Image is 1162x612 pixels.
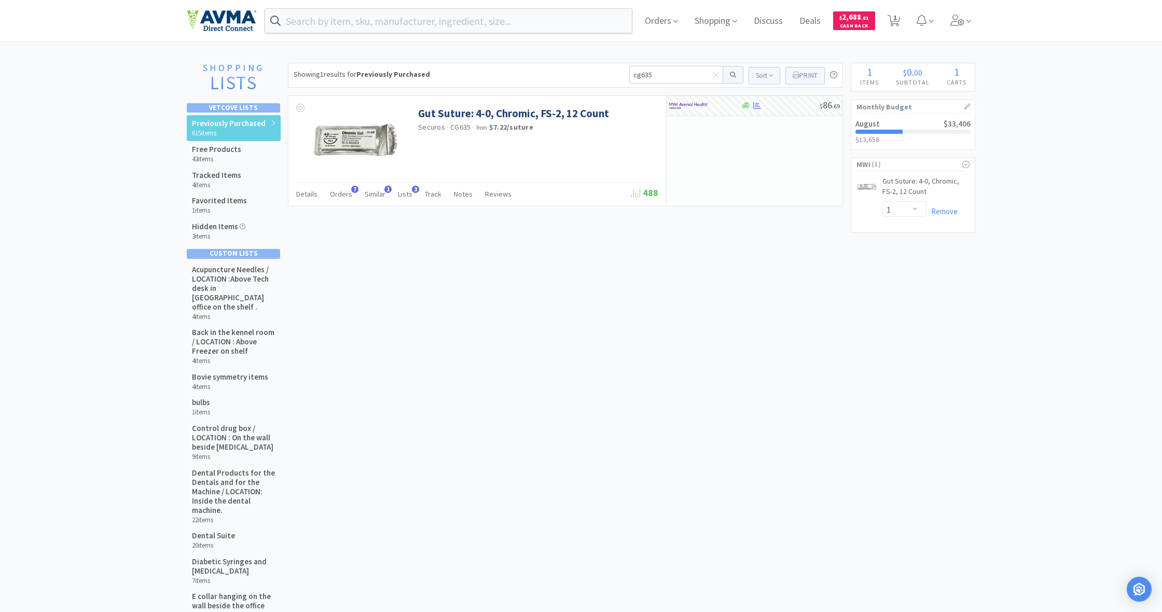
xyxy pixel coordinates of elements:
[870,159,960,170] span: ( 1 )
[629,66,723,84] input: Filter results...
[450,122,471,132] span: CG635
[192,129,266,137] h6: 615 items
[192,196,247,205] h5: Favorited Items
[192,222,245,231] h5: Hidden Items
[882,176,970,201] a: Gut Suture: 4-0, Chromic, FS-2, 12 Count
[820,102,823,110] span: $
[192,63,275,73] h1: Shopping
[351,186,358,193] span: 7
[839,12,869,22] span: 2,688
[192,328,275,356] h5: Back in the kennel room / LOCATION : Above Freezer on shelf
[192,398,210,407] h5: bulbs
[856,159,870,170] span: MWI
[294,68,430,80] div: Showing 1 results for
[832,102,840,110] span: . 69
[954,65,959,78] span: 1
[192,516,275,524] h6: 22 items
[454,189,473,199] span: Notes
[356,69,430,79] strong: Previously Purchased
[855,120,880,128] h2: August
[192,453,275,461] h6: 9 items
[485,189,511,199] span: Reviews
[192,145,241,154] h5: Free Products
[795,17,825,26] a: Deals
[187,63,280,98] a: ShoppingLists
[887,67,938,77] div: .
[447,122,449,132] span: ·
[192,592,275,610] h5: E collar hanging on the wall beside the office
[187,103,280,113] div: Vetcove Lists
[192,232,245,241] h6: 3 items
[907,65,912,78] span: 0
[192,408,210,416] h6: 1 items
[192,372,268,382] h5: Bovie symmetry items
[903,67,907,78] span: $
[418,122,445,132] a: Securos
[330,189,352,199] span: Orders
[265,9,632,33] input: Search by item, sku, manufacturer, ingredient, size...
[192,424,275,452] h5: Control drug box / LOCATION : On the wall beside [MEDICAL_DATA]
[192,206,247,215] h6: 1 items
[425,189,441,199] span: Track
[192,557,275,576] h5: Diabetic Syringes and [MEDICAL_DATA]
[887,77,938,87] h4: Subtotal
[926,206,958,216] a: Remove
[1127,577,1152,602] div: Open Intercom Messenger
[187,249,280,258] div: Custom Lists
[476,124,488,131] span: from
[472,122,474,132] span: ·
[187,10,256,32] img: e4e33dab9f054f5782a47901c742baa9_102.png
[489,122,533,132] strong: $7.22 / suture
[944,119,971,129] span: $33,406
[365,189,385,199] span: Similar
[861,15,869,21] span: . 81
[192,357,275,365] h6: 4 items
[296,189,317,199] span: Details
[749,67,780,85] button: Sort
[669,98,708,114] img: f6b2451649754179b5b4e0c70c3f7cb0_2.png
[856,100,970,114] h1: Monthly Budget
[839,15,842,21] span: $
[192,577,275,585] h6: 7 items
[855,135,879,144] span: $13,658
[187,141,281,167] a: Free Products 43items
[938,77,975,87] h4: Carts
[192,73,275,93] h2: Lists
[192,313,275,321] h6: 4 items
[631,187,658,199] span: 488
[398,189,412,199] span: Lists
[192,181,241,189] h6: 4 items
[785,67,825,85] button: Print
[867,65,872,78] span: 1
[192,265,275,312] h5: Acupuncture Needles / LOCATION :Above Tech desk in [GEOGRAPHIC_DATA] office on the shelf .
[192,383,268,391] h6: 4 items
[192,468,275,515] h5: Dental Products for the Dentals and for the Machine / LOCATION: Inside the dental machine.
[820,99,840,111] span: 86
[192,119,266,128] h5: Previously Purchased
[750,17,787,26] a: Discuss
[314,106,398,174] img: ba989220acea4c5da369e6c478f65d86_38679.png
[883,18,905,27] a: 1
[384,186,392,193] span: 1
[851,77,887,87] h4: Items
[856,178,877,194] img: 53926444e2c3497fbd658e4ef71d93d4_15764.png
[412,186,419,193] span: 3
[192,541,235,550] h6: 20 items
[851,114,975,149] a: August$33,406$13,658
[192,171,241,180] h5: Tracked Items
[418,106,609,120] a: Gut Suture: 4-0, Chromic, FS-2, 12 Count
[914,67,922,78] span: 00
[839,23,869,30] span: Cash Back
[192,155,241,163] h6: 43 items
[192,531,235,540] h5: Dental Suite
[833,7,875,35] a: $2,688.81Cash Back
